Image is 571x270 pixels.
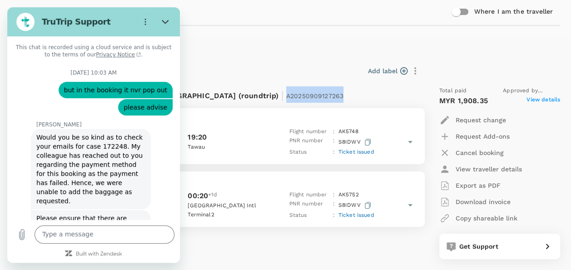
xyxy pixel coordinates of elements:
p: : [333,211,334,220]
button: Copy shareable link [439,210,517,226]
span: +1d [208,190,217,201]
span: Ticket issued [338,149,374,155]
button: Upload file [5,218,24,236]
p: Status [289,148,329,157]
p: S8IDWV [338,136,373,148]
p: AK 5752 [338,190,359,200]
p: : [333,148,334,157]
p: S8IDWV [338,200,373,211]
h2: TruTrip Support [35,9,125,20]
button: Download invoice [439,194,511,210]
p: : [333,190,334,200]
a: Past [62,3,103,25]
p: Copy shareable link [456,214,517,223]
button: Export as PDF [439,177,501,194]
p: Request change [456,115,506,125]
p: PNR number [289,136,329,148]
iframe: Messaging window [7,7,180,263]
span: Get Support [459,243,498,250]
button: Request Add-ons [439,128,510,145]
p: Flight number [289,190,329,200]
p: Flight from [GEOGRAPHIC_DATA] to [GEOGRAPHIC_DATA] (roundtrip) [24,86,343,103]
span: | [281,89,283,102]
p: : [333,127,334,136]
span: View details [526,95,560,106]
button: Cancel booking [439,145,504,161]
p: 19:20 [188,132,207,143]
p: : [333,200,334,211]
span: but in the booking it nvr pop out [57,78,160,87]
a: Built with Zendesk: Visit the Zendesk website in a new tab [69,244,115,250]
span: Ticket issued [338,212,374,218]
a: Privacy Notice(opens in a new tab) [89,44,134,50]
p: View traveller details [456,165,522,174]
p: [PERSON_NAME] [29,114,173,121]
p: Download invoice [456,197,511,206]
p: [GEOGRAPHIC_DATA] Intl [188,201,269,210]
p: Terminal 2 [188,210,269,220]
h6: Where I am the traveller [474,7,553,17]
span: Would you be so kind as to check your emails for case 172248. My colleague has reached out to you... [29,125,138,198]
p: 00:20 [188,190,208,201]
a: Cancelled/Rejected [103,3,188,25]
button: Options menu [129,5,147,24]
span: please advise [116,95,160,105]
svg: (opens in a new tab) [128,45,134,50]
span: Approved by [503,86,560,95]
p: [DATE] 10:03 AM [63,62,109,69]
a: Upcoming [11,3,62,25]
span: Total paid [439,86,467,95]
p: AK 5748 [338,127,358,136]
p: Request Add-ons [456,132,510,141]
button: Request change [439,112,506,128]
p: Status [289,211,329,220]
p: Tawau [188,143,269,152]
button: View traveller details [439,161,522,177]
p: [DATE] [32,115,416,125]
p: Export as PDF [456,181,501,190]
p: [DATE] [32,179,416,188]
p: Cancel booking [456,148,504,157]
p: This chat is recorded using a cloud service and is subject to the terms of our . [7,36,165,51]
p: : [333,136,334,148]
button: Add label [368,66,407,75]
p: PNR number [289,200,329,211]
p: Flight number [289,127,329,136]
button: Close [149,5,167,24]
p: MYR 1,908.35 [439,95,488,106]
span: A20250909127263 [286,92,343,100]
